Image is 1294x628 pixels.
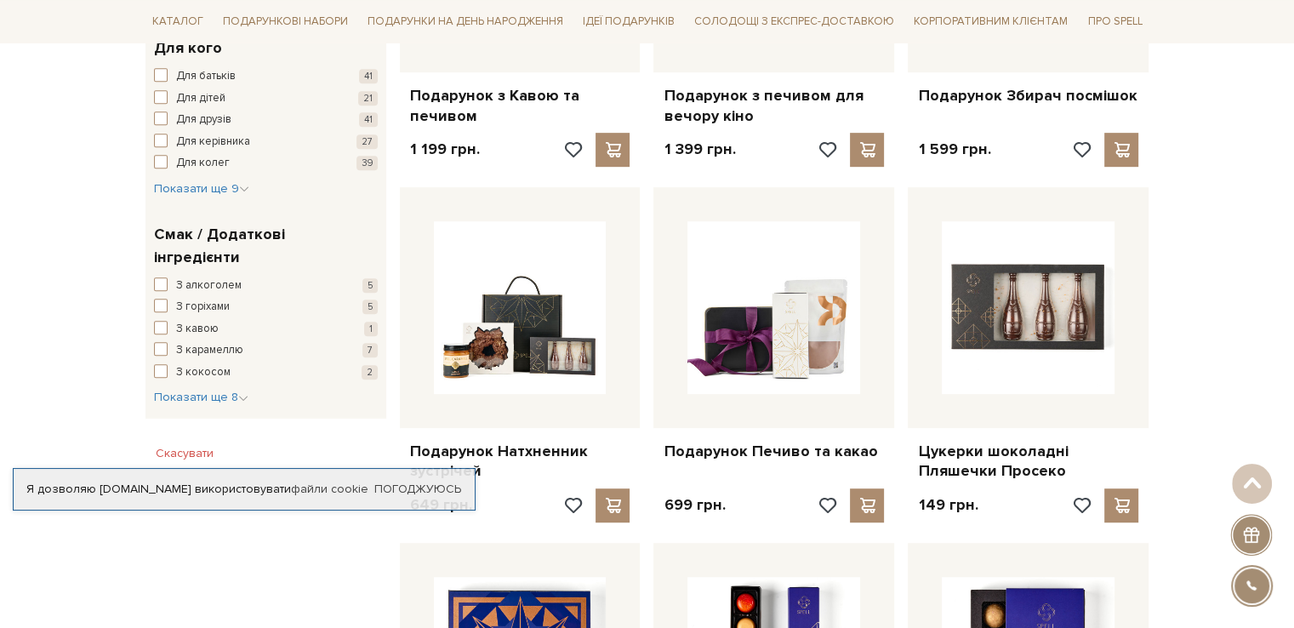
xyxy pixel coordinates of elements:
button: Показати ще 8 [154,389,248,406]
div: Я дозволяю [DOMAIN_NAME] використовувати [14,482,475,497]
button: З горіхами 5 [154,299,378,316]
a: Ідеї подарунків [576,9,681,35]
a: Корпоративним клієнтам [907,9,1075,35]
span: 41 [359,69,378,83]
a: Про Spell [1080,9,1149,35]
a: файли cookie [291,482,368,496]
p: 1 399 грн. [664,140,735,159]
button: Для дітей 21 [154,90,378,107]
a: Подарунок з Кавою та печивом [410,86,630,126]
span: З кокосом [176,364,231,381]
span: Показати ще 8 [154,390,248,404]
p: 1 599 грн. [918,140,990,159]
span: Смак / Додаткові інгредієнти [154,223,373,269]
button: Для друзів 41 [154,111,378,128]
span: Для друзів [176,111,231,128]
span: 21 [358,91,378,106]
a: Подарункові набори [216,9,355,35]
p: 699 грн. [664,495,725,515]
span: 5 [362,278,378,293]
a: Каталог [145,9,210,35]
button: Для батьків 41 [154,68,378,85]
span: Для керівника [176,134,250,151]
span: Показати ще 9 [154,181,249,196]
p: 149 грн. [918,495,978,515]
button: З кавою 1 [154,321,378,338]
span: 7 [362,343,378,357]
a: Подарунок Печиво та какао [664,442,884,461]
span: 27 [356,134,378,149]
button: З кокосом 2 [154,364,378,381]
span: 2 [362,365,378,380]
span: 1 [364,322,378,336]
button: З алкоголем 5 [154,277,378,294]
a: Солодощі з експрес-доставкою [687,7,901,36]
a: Цукерки шоколадні Пляшечки Просеко [918,442,1138,482]
button: Для колег 39 [154,155,378,172]
span: Для колег [176,155,230,172]
span: Для дітей [176,90,225,107]
span: 5 [362,300,378,314]
button: Скасувати [145,440,224,467]
span: 39 [356,156,378,170]
span: З карамеллю [176,342,243,359]
a: Подарунок Збирач посмішок [918,86,1138,106]
a: Подарунок з печивом для вечору кіно [664,86,884,126]
button: Показати ще 9 [154,180,249,197]
button: Для керівника 27 [154,134,378,151]
span: З кавою [176,321,219,338]
span: Для кого [154,37,222,60]
p: 1 199 грн. [410,140,480,159]
span: Для батьків [176,68,236,85]
span: 41 [359,112,378,127]
span: З горіхами [176,299,230,316]
a: Погоджуюсь [374,482,461,497]
a: Подарунки на День народження [361,9,570,35]
span: З алкоголем [176,277,242,294]
a: Подарунок Натхненник зустрічей [410,442,630,482]
button: З карамеллю 7 [154,342,378,359]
